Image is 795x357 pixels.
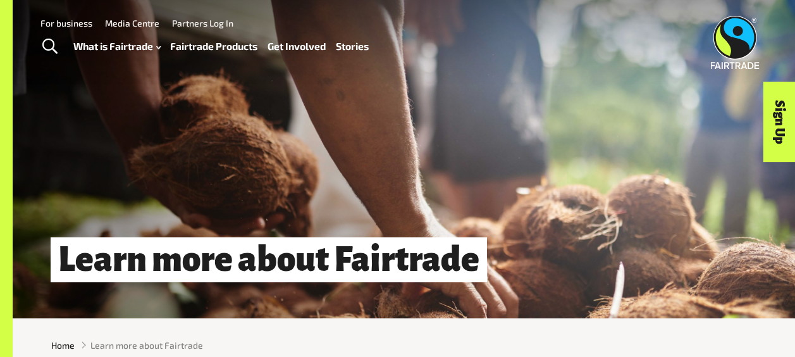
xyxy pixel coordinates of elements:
a: Fairtrade Products [170,37,257,55]
h1: Learn more about Fairtrade [51,237,487,282]
img: Fairtrade Australia New Zealand logo [711,16,760,69]
span: Learn more about Fairtrade [90,339,203,352]
a: Home [51,339,75,352]
a: Media Centre [105,18,159,28]
a: For business [40,18,92,28]
a: Partners Log In [172,18,233,28]
a: Stories [336,37,369,55]
a: Toggle Search [34,31,65,63]
a: What is Fairtrade [73,37,161,55]
a: Get Involved [268,37,326,55]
